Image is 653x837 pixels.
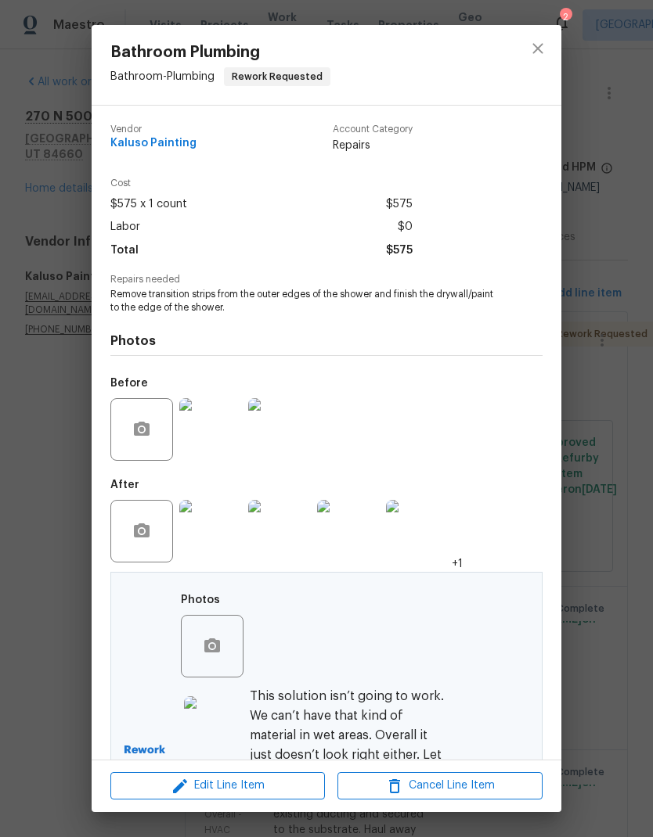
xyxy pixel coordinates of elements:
span: Edit Line Item [115,776,320,796]
button: close [519,30,557,67]
span: Bathroom Plumbing [110,44,330,61]
span: Rework Requested [225,69,329,84]
span: Cancel Line Item [342,776,538,796]
span: $575 [386,239,413,262]
span: $0 [398,216,413,239]
b: Rework Requested [124,742,181,774]
span: +1 [452,556,463,572]
button: Cancel Line Item [337,772,543,799]
h5: After [110,480,139,490]
div: 2 [560,9,571,25]
h5: Photos [181,595,220,605]
span: Total [110,239,139,262]
span: Kaluso Painting [110,138,197,149]
span: Labor [110,216,140,239]
span: $575 [386,193,413,216]
h4: Photos [110,333,543,349]
span: Vendor [110,124,197,135]
h5: Before [110,378,148,389]
span: Cost [110,178,413,189]
span: $575 x 1 count [110,193,187,216]
span: Repairs [333,138,413,153]
span: Repairs needed [110,275,543,285]
span: Remove transition strips from the outer edges of the shower and finish the drywall/paint to the e... [110,288,500,314]
span: Account Category [333,124,413,135]
button: Edit Line Item [110,772,325,799]
span: Bathroom - Plumbing [110,71,215,82]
